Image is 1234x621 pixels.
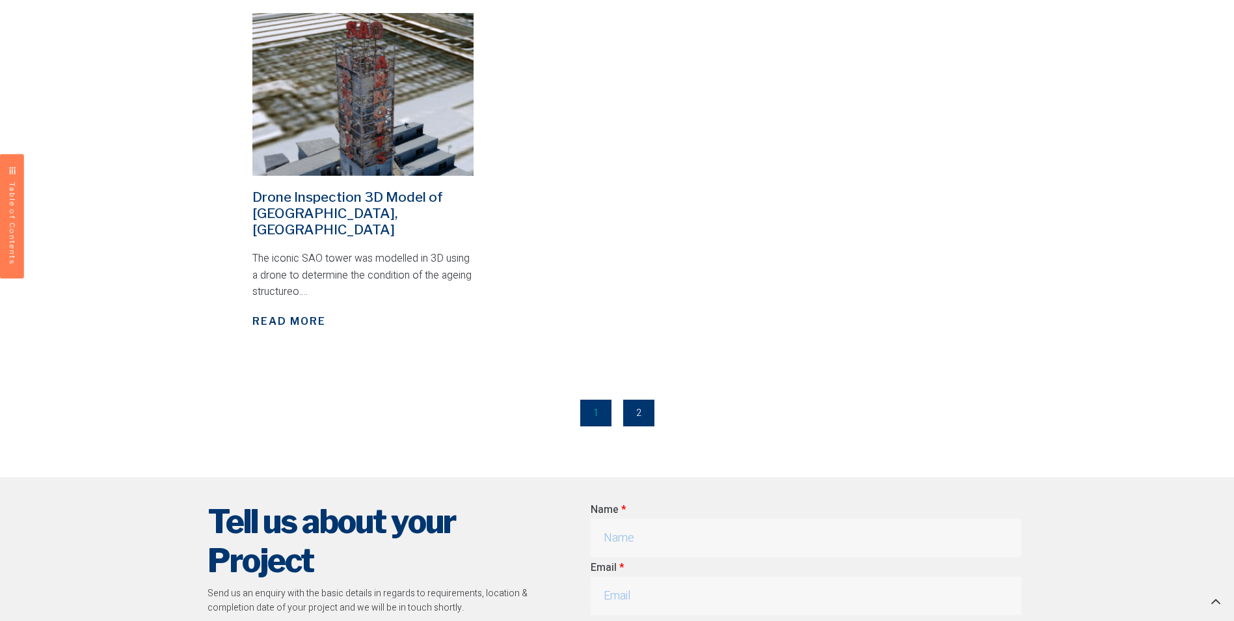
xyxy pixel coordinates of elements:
p: Send us an enquiry with the basic details in regards to requirements, location & completion date ... [208,586,539,616]
div: The iconic SAO tower was modelled in 3D using a drone to determine the condition of the ageing st... [252,251,474,301]
a: Drone Inspection 3D Model of [GEOGRAPHIC_DATA], [GEOGRAPHIC_DATA] [252,189,443,238]
span: Table of Contents [8,182,17,266]
input: Name [591,519,1021,557]
a: 2 [623,400,654,426]
input: Email [591,577,1021,615]
span: 1 [580,400,611,426]
label: Name [591,502,626,519]
nav: Pagination [246,406,989,421]
label: Email [591,560,624,577]
h2: Tell us about your Project [208,502,539,580]
a: Read More [252,314,326,329]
